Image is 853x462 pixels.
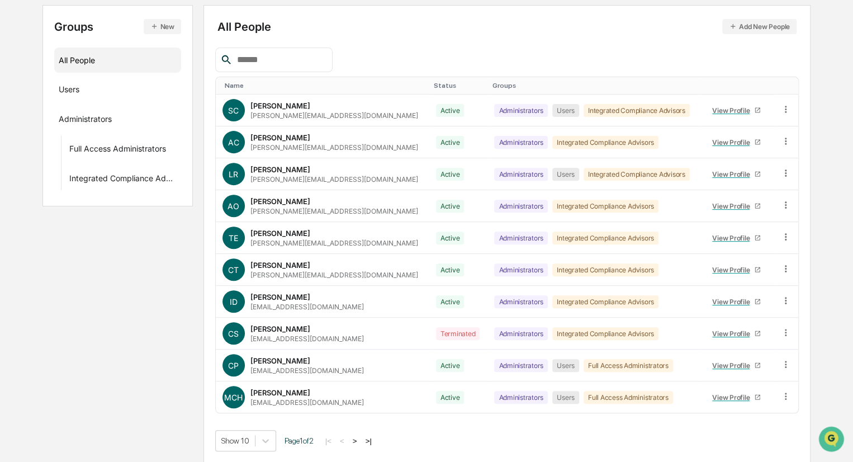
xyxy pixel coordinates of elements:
[250,207,418,215] div: [PERSON_NAME][EMAIL_ADDRESS][DOMAIN_NAME]
[712,393,754,402] div: View Profile
[436,391,465,404] div: Active
[707,197,765,215] a: View Profile
[229,169,238,179] span: LR
[552,232,658,244] div: Integrated Compliance Advisors
[228,106,239,115] span: SC
[436,295,465,308] div: Active
[436,200,465,213] div: Active
[59,84,79,98] div: Users
[229,233,238,243] span: TE
[552,136,658,149] div: Integrated Compliance Advisors
[250,229,310,238] div: [PERSON_NAME]
[494,232,548,244] div: Administrators
[436,136,465,149] div: Active
[584,391,673,404] div: Full Access Administrators
[707,325,765,342] a: View Profile
[250,366,364,375] div: [EMAIL_ADDRESS][DOMAIN_NAME]
[228,361,239,370] span: CP
[817,425,847,455] iframe: Open customer support
[111,190,135,198] span: Pylon
[38,97,141,106] div: We're available if you need us!
[712,202,754,210] div: View Profile
[54,19,181,34] div: Groups
[494,391,548,404] div: Administrators
[712,170,754,178] div: View Profile
[81,142,90,151] div: 🗄️
[92,141,139,152] span: Attestations
[494,359,548,372] div: Administrators
[436,359,465,372] div: Active
[250,398,364,407] div: [EMAIL_ADDRESS][DOMAIN_NAME]
[11,86,31,106] img: 1746055101610-c473b297-6a78-478c-a979-82029cc54cd1
[250,143,418,152] div: [PERSON_NAME][EMAIL_ADDRESS][DOMAIN_NAME]
[494,104,548,117] div: Administrators
[552,263,658,276] div: Integrated Compliance Advisors
[250,303,364,311] div: [EMAIL_ADDRESS][DOMAIN_NAME]
[783,82,794,89] div: Toggle SortBy
[362,436,375,446] button: >|
[494,327,548,340] div: Administrators
[707,166,765,183] a: View Profile
[69,173,177,187] div: Integrated Compliance Advisors
[584,168,690,181] div: Integrated Compliance Advisors
[712,329,754,338] div: View Profile
[494,136,548,149] div: Administrators
[436,327,480,340] div: Terminated
[494,168,548,181] div: Administrators
[552,168,579,181] div: Users
[434,82,484,89] div: Toggle SortBy
[436,104,465,117] div: Active
[492,82,696,89] div: Toggle SortBy
[707,357,765,374] a: View Profile
[250,324,310,333] div: [PERSON_NAME]
[250,261,310,270] div: [PERSON_NAME]
[11,23,203,41] p: How can we help?
[707,389,765,406] a: View Profile
[250,293,310,301] div: [PERSON_NAME]
[38,86,183,97] div: Start new chat
[11,163,20,172] div: 🔎
[250,101,310,110] div: [PERSON_NAME]
[552,200,658,213] div: Integrated Compliance Advisors
[228,265,239,275] span: CT
[225,82,425,89] div: Toggle SortBy
[712,138,754,147] div: View Profile
[436,263,465,276] div: Active
[552,327,658,340] div: Integrated Compliance Advisors
[250,334,364,343] div: [EMAIL_ADDRESS][DOMAIN_NAME]
[22,141,72,152] span: Preclearance
[250,356,310,365] div: [PERSON_NAME]
[250,175,418,183] div: [PERSON_NAME][EMAIL_ADDRESS][DOMAIN_NAME]
[144,19,181,34] button: New
[7,158,75,178] a: 🔎Data Lookup
[436,168,465,181] div: Active
[69,144,166,157] div: Full Access Administrators
[436,232,465,244] div: Active
[250,133,310,142] div: [PERSON_NAME]
[77,136,143,157] a: 🗄️Attestations
[59,51,177,69] div: All People
[707,134,765,151] a: View Profile
[285,436,314,445] span: Page 1 of 2
[79,189,135,198] a: Powered byPylon
[722,19,797,34] button: Add New People
[712,298,754,306] div: View Profile
[494,200,548,213] div: Administrators
[707,102,765,119] a: View Profile
[707,293,765,310] a: View Profile
[349,436,361,446] button: >
[584,104,690,117] div: Integrated Compliance Advisors
[712,234,754,242] div: View Profile
[712,266,754,274] div: View Profile
[228,138,239,147] span: AC
[224,393,243,402] span: MCH
[705,82,769,89] div: Toggle SortBy
[190,89,203,102] button: Start new chat
[552,104,579,117] div: Users
[250,239,418,247] div: [PERSON_NAME][EMAIL_ADDRESS][DOMAIN_NAME]
[712,106,754,115] div: View Profile
[59,114,112,128] div: Administrators
[250,271,418,279] div: [PERSON_NAME][EMAIL_ADDRESS][DOMAIN_NAME]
